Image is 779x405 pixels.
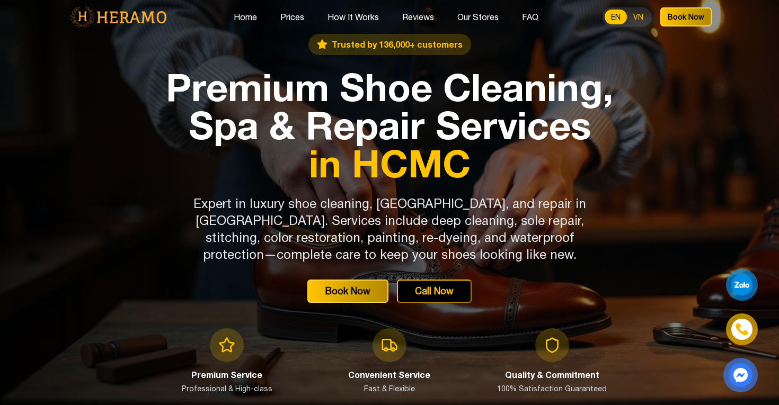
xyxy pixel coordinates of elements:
[307,280,388,303] button: Book Now
[505,368,599,381] h3: Quality & Commitment
[605,10,627,24] button: EN
[182,383,272,394] p: Professional & High-class
[519,10,542,24] button: FAQ
[727,314,757,345] a: phone-icon
[231,10,260,24] button: Home
[348,368,430,381] h3: Convenient Service
[332,38,463,51] span: Trusted by 136,000+ customers
[627,10,650,24] button: VN
[324,10,382,24] button: How It Works
[152,144,627,182] span: in HCMC
[67,6,170,28] img: logo-with-text.png
[734,321,750,338] img: phone-icon
[397,280,472,303] button: Call Now
[277,10,307,24] button: Prices
[152,68,627,182] h1: Premium Shoe Cleaning, Spa & Repair Services
[399,10,437,24] button: Reviews
[497,383,607,394] p: 100% Satisfaction Guaranteed
[454,10,502,24] button: Our Stores
[660,7,712,26] button: Book Now
[191,368,262,381] h3: Premium Service
[186,195,593,263] p: Expert in luxury shoe cleaning, [GEOGRAPHIC_DATA], and repair in [GEOGRAPHIC_DATA]. Services incl...
[364,383,415,394] p: Fast & Flexible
